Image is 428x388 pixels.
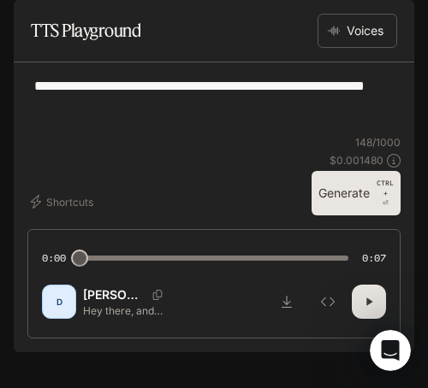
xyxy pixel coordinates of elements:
button: Inspect [311,285,345,319]
p: $ 0.001480 [330,153,383,168]
p: ⏎ [377,178,394,209]
p: [PERSON_NAME] [83,286,146,303]
span: 0:00 [42,250,66,267]
div: D [45,288,73,315]
p: Hey there, and welcome back to the show! We've got a fascinating episode lined up [DATE], includi... [83,303,173,318]
span: 0:07 [362,250,386,267]
p: CTRL + [377,178,394,198]
button: Voices [318,14,397,48]
button: Shortcuts [27,188,100,215]
button: Copy Voice ID [146,290,169,300]
button: GenerateCTRL +⏎ [312,171,401,215]
button: Download audio [270,285,304,319]
iframe: Intercom live chat [370,330,411,371]
h1: TTS Playground [31,14,140,48]
p: 148 / 1000 [355,135,401,150]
